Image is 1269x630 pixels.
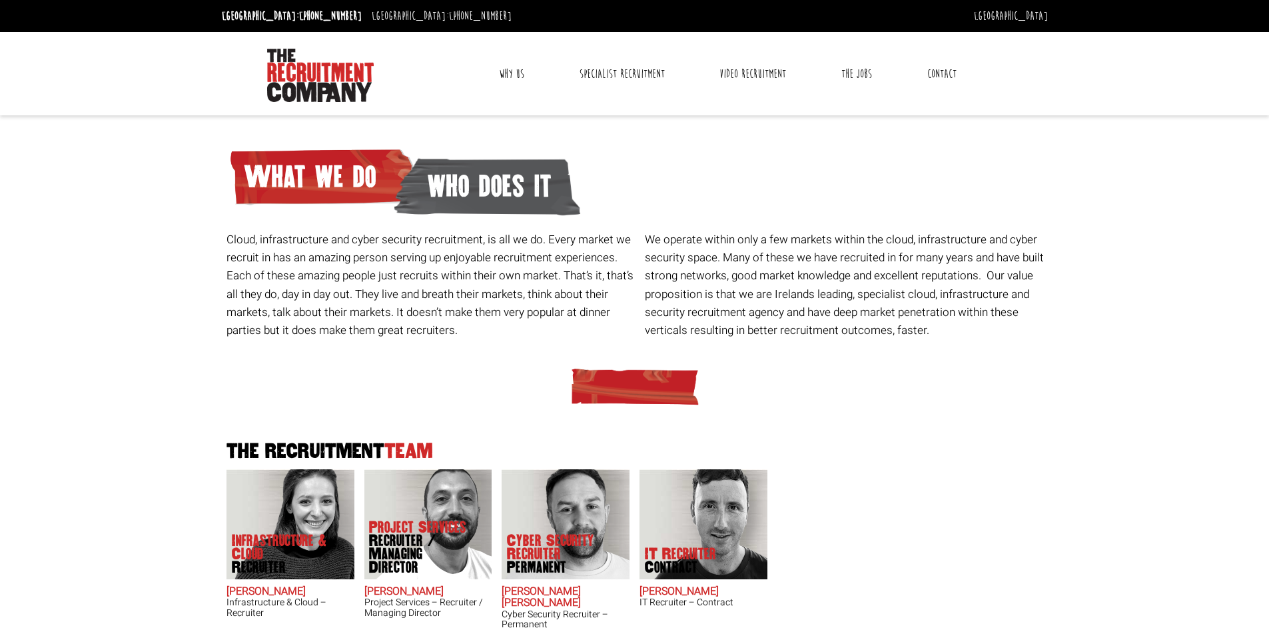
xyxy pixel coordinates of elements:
[645,231,1053,339] p: We operate within only a few markets within the cloud, infrastructure and cyber security space. M...
[639,597,767,607] h3: IT Recruiter – Contract
[449,9,512,23] a: [PHONE_NUMBER]
[232,561,338,574] span: Recruiter
[364,469,492,579] img: Chris Pelow's our Project Services Recruiter / Managing Director
[502,469,630,579] img: John James Baird does Cyber Security Recruiter Permanent
[502,609,630,630] h3: Cyber Security Recruiter – Permanent
[232,534,338,574] p: Infrastructure & Cloud
[570,57,675,91] a: Specialist Recruitment
[645,547,716,574] p: IT Recruiter
[639,469,767,579] img: Ross Irwin does IT Recruiter Contract
[369,521,476,574] p: Project Services
[267,49,374,102] img: The Recruitment Company
[639,586,767,598] h2: [PERSON_NAME]
[218,5,365,27] li: [GEOGRAPHIC_DATA]:
[364,597,492,618] h3: Project Services – Recruiter / Managing Director
[502,586,630,609] h2: [PERSON_NAME] [PERSON_NAME]
[489,57,534,91] a: Why Us
[507,561,614,574] span: Permanent
[384,440,433,462] span: Team
[831,57,882,91] a: The Jobs
[917,57,967,91] a: Contact
[222,441,1048,462] h2: The Recruitment
[974,9,1048,23] a: [GEOGRAPHIC_DATA]
[507,534,614,574] p: Cyber Security Recruiter
[226,231,635,339] p: Cloud, infrastructure and cyber security recruitment, is all we do. Every market we recruit in ha...
[226,597,354,618] h3: Infrastructure & Cloud – Recruiter
[369,534,476,574] span: Recruiter / Managing Director
[364,586,492,598] h2: [PERSON_NAME]
[368,5,515,27] li: [GEOGRAPHIC_DATA]:
[299,9,362,23] a: [PHONE_NUMBER]
[709,57,796,91] a: Video Recruitment
[226,469,354,579] img: Sara O'Toole does Infrastructure & Cloud Recruiter
[645,561,716,574] span: Contract
[226,586,354,598] h2: [PERSON_NAME]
